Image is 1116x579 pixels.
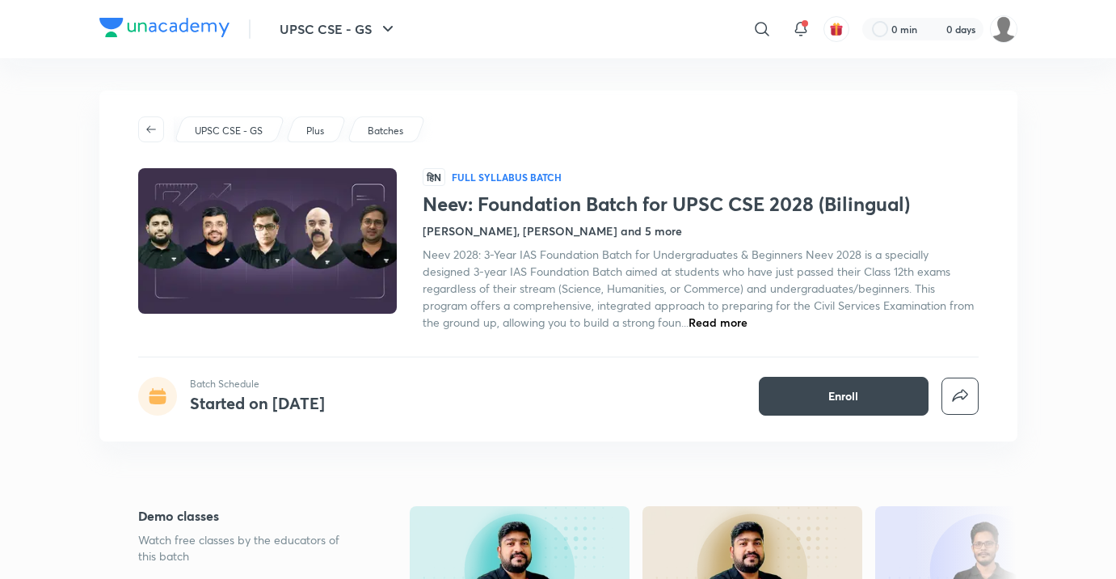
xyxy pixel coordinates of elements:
p: Batches [368,124,403,138]
span: Read more [689,315,748,330]
p: Batch Schedule [190,377,325,391]
img: streak [927,21,943,37]
img: Ajit [990,15,1017,43]
h4: [PERSON_NAME], [PERSON_NAME] and 5 more [423,222,682,239]
h4: Started on [DATE] [190,392,325,414]
a: UPSC CSE - GS [192,124,265,138]
span: Enroll [828,388,858,404]
a: Plus [303,124,326,138]
button: avatar [823,16,849,42]
p: Full Syllabus Batch [452,171,562,184]
img: avatar [829,22,844,36]
span: हिN [423,168,445,186]
a: Company Logo [99,18,230,41]
p: Watch free classes by the educators of this batch [138,532,358,564]
img: Thumbnail [135,167,398,315]
span: Neev 2028: 3-Year IAS Foundation Batch for Undergraduates & Beginners Neev 2028 is a specially de... [423,247,974,330]
a: Batches [364,124,406,138]
img: Company Logo [99,18,230,37]
h5: Demo classes [138,506,358,526]
h1: Neev: Foundation Batch for UPSC CSE 2028 (Bilingual) [423,192,979,216]
button: Enroll [759,377,929,416]
p: UPSC CSE - GS [195,124,263,138]
button: UPSC CSE - GS [270,13,407,45]
p: Plus [306,124,324,138]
